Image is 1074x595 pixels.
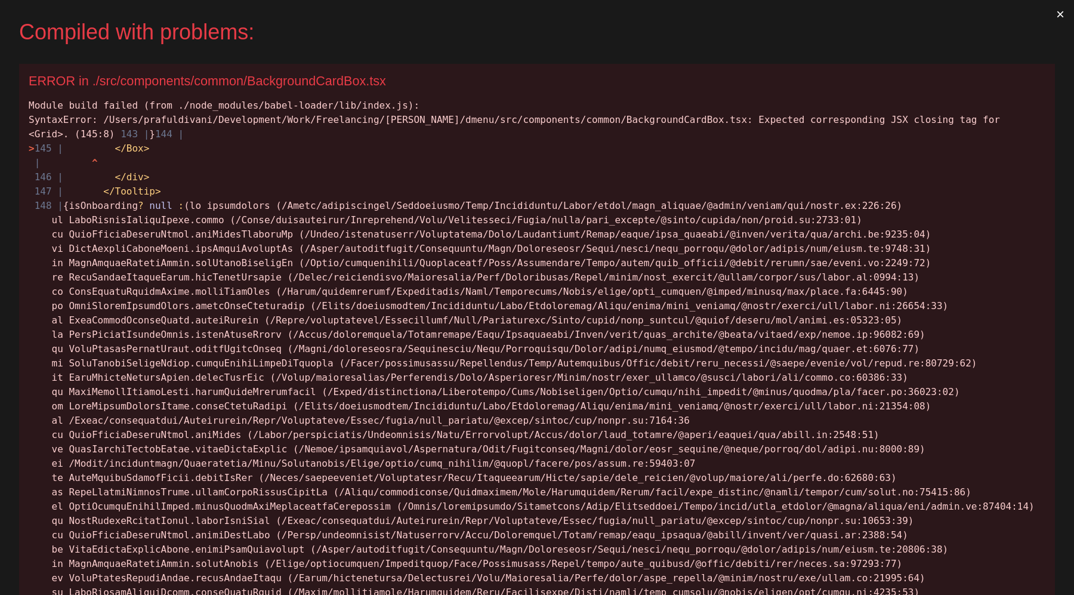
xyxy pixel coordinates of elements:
[149,200,172,211] span: null
[35,143,63,154] span: 145 |
[178,200,184,211] span: :
[121,143,126,154] span: /
[35,171,63,183] span: 146 |
[29,73,1045,89] div: ERROR in ./src/components/common/BackgroundCardBox.tsx
[126,143,144,154] span: Box
[126,171,144,183] span: div
[155,186,161,197] span: >
[35,200,63,211] span: 148 |
[109,186,115,197] span: /
[103,186,109,197] span: <
[115,143,121,154] span: <
[92,157,98,168] span: ^
[144,171,150,183] span: >
[115,171,121,183] span: <
[138,200,144,211] span: ?
[121,171,126,183] span: /
[35,157,41,168] span: |
[121,128,149,140] span: 143 |
[35,186,63,197] span: 147 |
[155,128,184,140] span: 144 |
[144,143,150,154] span: >
[29,143,35,154] span: >
[19,19,1036,45] div: Compiled with problems:
[115,186,155,197] span: Tooltip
